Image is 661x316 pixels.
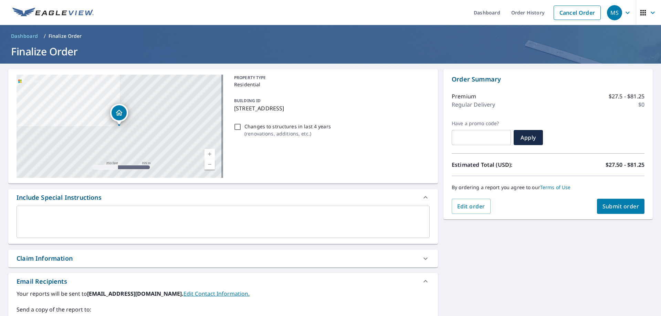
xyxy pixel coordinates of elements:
[452,100,495,109] p: Regular Delivery
[452,199,491,214] button: Edit order
[234,75,427,81] p: PROPERTY TYPE
[607,5,622,20] div: MS
[452,92,476,100] p: Premium
[204,149,215,159] a: Current Level 17, Zoom In
[8,273,438,290] div: Email Recipients
[597,199,645,214] button: Submit order
[8,31,41,42] a: Dashboard
[554,6,601,20] a: Cancel Order
[8,44,653,58] h1: Finalize Order
[17,193,102,202] div: Include Special Instructions
[44,32,46,40] li: /
[540,184,571,190] a: Terms of Use
[11,33,38,40] span: Dashboard
[452,161,548,169] p: Estimated Total (USD):
[110,104,128,125] div: Dropped pin, building 1, Residential property, 7462 Chablis Ct Boca Raton, FL 33433
[234,98,261,103] p: BUILDING ID
[17,277,67,286] div: Email Recipients
[609,92,644,100] p: $27.5 - $81.25
[183,290,250,297] a: EditContactInfo
[519,134,537,141] span: Apply
[606,161,644,169] p: $27.50 - $81.25
[8,250,438,267] div: Claim Information
[244,130,331,137] p: ( renovations, additions, etc. )
[514,130,543,145] button: Apply
[244,123,331,130] p: Changes to structures in last 4 years
[17,305,430,314] label: Send a copy of the report to:
[8,31,653,42] nav: breadcrumb
[234,104,427,112] p: [STREET_ADDRESS]
[87,290,183,297] b: [EMAIL_ADDRESS][DOMAIN_NAME].
[49,33,82,40] p: Finalize Order
[234,81,427,88] p: Residential
[17,290,430,298] label: Your reports will be sent to
[602,203,639,210] span: Submit order
[12,8,94,18] img: EV Logo
[452,184,644,190] p: By ordering a report you agree to our
[457,203,485,210] span: Edit order
[638,100,644,109] p: $0
[8,189,438,206] div: Include Special Instructions
[452,120,511,127] label: Have a promo code?
[204,159,215,170] a: Current Level 17, Zoom Out
[452,75,644,84] p: Order Summary
[17,254,73,263] div: Claim Information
